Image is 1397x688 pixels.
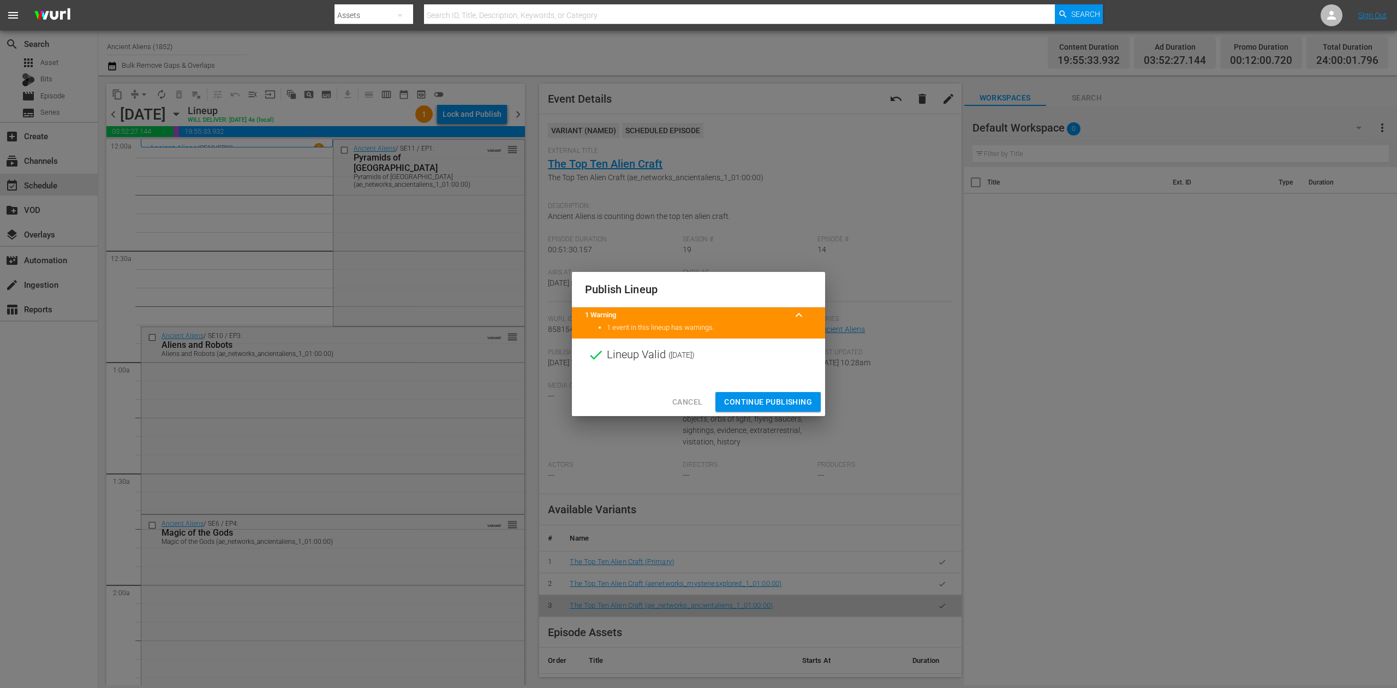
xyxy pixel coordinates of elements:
[664,392,711,412] button: Cancel
[585,310,786,321] title: 1 Warning
[672,395,702,409] span: Cancel
[724,395,812,409] span: Continue Publishing
[715,392,821,412] button: Continue Publishing
[1358,11,1387,20] a: Sign Out
[607,323,812,333] li: 1 event in this lineup has warnings.
[786,302,812,328] button: keyboard_arrow_up
[585,281,812,298] h2: Publish Lineup
[7,9,20,22] span: menu
[26,3,79,28] img: ans4CAIJ8jUAAAAAAAAAAAAAAAAAAAAAAAAgQb4GAAAAAAAAAAAAAAAAAAAAAAAAJMjXAAAAAAAAAAAAAAAAAAAAAAAAgAT5G...
[572,339,825,371] div: Lineup Valid
[1071,4,1100,24] span: Search
[668,347,695,363] span: ( [DATE] )
[792,309,805,322] span: keyboard_arrow_up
